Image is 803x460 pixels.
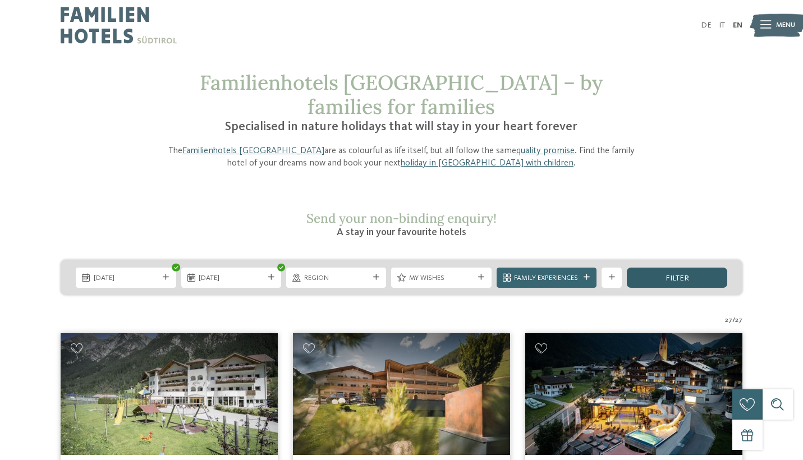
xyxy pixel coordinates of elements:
a: Familienhotels [GEOGRAPHIC_DATA] [182,146,324,155]
span: [DATE] [94,273,158,283]
a: DE [701,21,712,29]
span: A stay in your favourite hotels [337,227,466,237]
img: Looking for family hotels? Find the best ones here! [525,333,742,456]
span: filter [666,274,689,282]
a: EN [733,21,742,29]
span: Region [304,273,369,283]
a: holiday in [GEOGRAPHIC_DATA] with children [401,159,573,168]
span: Menu [776,20,795,30]
span: Familienhotels [GEOGRAPHIC_DATA] – by families for families [200,70,603,119]
span: Specialised in nature holidays that will stay in your heart forever [225,121,577,133]
span: My wishes [409,273,474,283]
span: Family Experiences [514,273,579,283]
a: quality promise [516,146,575,155]
span: / [732,315,735,325]
span: [DATE] [199,273,263,283]
span: 27 [725,315,732,325]
a: IT [719,21,725,29]
span: 27 [735,315,742,325]
img: Kinderparadies Alpin ***ˢ [61,333,278,456]
img: Aktiv & Familienhotel Adlernest **** [293,333,510,456]
p: The are as colourful as life itself, but all follow the same . Find the family hotel of your drea... [162,145,642,170]
span: Send your non-binding enquiry! [306,210,497,226]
